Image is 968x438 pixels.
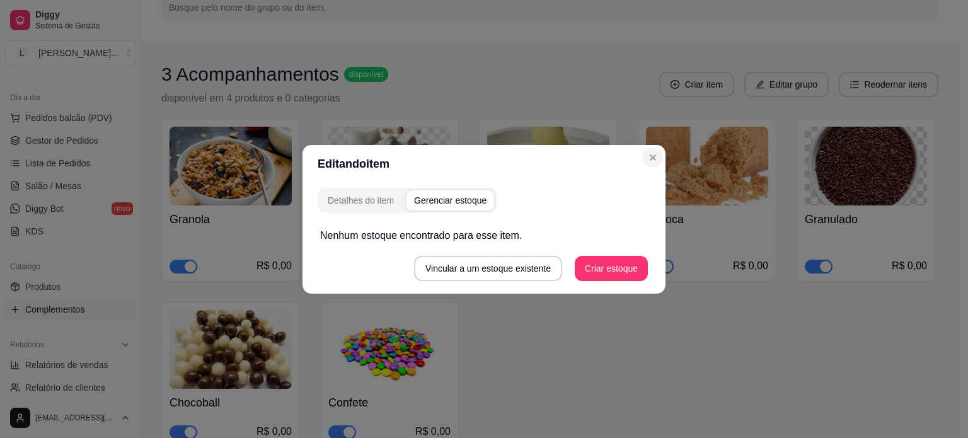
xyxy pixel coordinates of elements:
button: Vincular a um estoque existente [414,256,562,281]
div: complement-group [318,188,497,213]
div: complement-group [318,188,650,213]
p: Nenhum estoque encontrado para esse item. [320,228,648,243]
div: Gerenciar estoque [414,194,487,207]
button: Criar estoque [575,256,648,281]
div: Detalhes do item [328,194,394,207]
button: Close [643,147,663,168]
header: Editando item [302,145,665,183]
